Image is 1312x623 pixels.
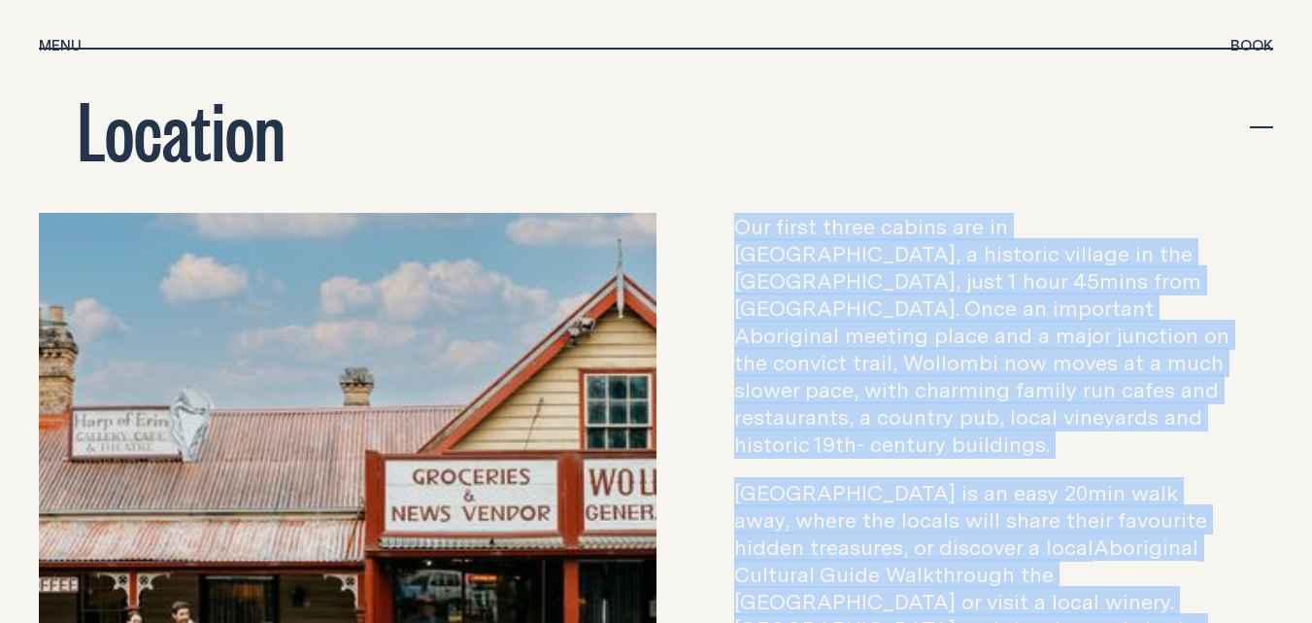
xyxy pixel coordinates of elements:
p: Our first three cabins are in [GEOGRAPHIC_DATA], a historic village in the [GEOGRAPHIC_DATA], jus... [734,213,1235,458]
span: Book [1230,38,1273,52]
button: expand accordion [39,50,1273,213]
h2: Location [78,88,286,166]
button: show booking tray [1230,35,1273,58]
button: show menu [39,35,82,58]
a: Aboriginal Cultural Guide Walk [734,532,1198,589]
span: Menu [39,38,82,52]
